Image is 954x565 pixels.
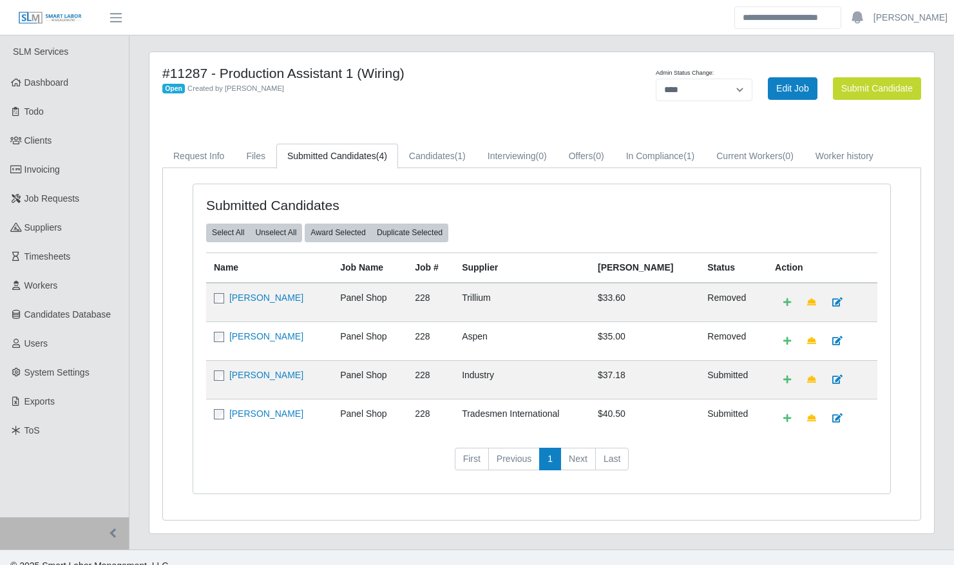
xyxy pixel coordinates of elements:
td: $37.18 [590,360,700,399]
span: Dashboard [24,77,69,88]
a: Submitted Candidates [276,144,398,169]
span: Exports [24,396,55,407]
input: Search [734,6,841,29]
th: Name [206,253,332,283]
button: Duplicate Selected [371,224,448,242]
span: Open [162,84,185,94]
a: Current Workers [705,144,805,169]
a: 1 [539,448,561,471]
td: 228 [407,399,454,437]
a: [PERSON_NAME] [873,11,948,24]
td: Tradesmen International [454,399,590,437]
div: bulk actions [305,224,448,242]
a: Worker history [805,144,884,169]
a: Offers [558,144,615,169]
td: Panel Shop [332,399,407,437]
td: submitted [700,399,767,437]
th: Job # [407,253,454,283]
td: Panel Shop [332,360,407,399]
label: Admin Status Change: [656,69,714,78]
a: Make Team Lead [799,291,825,314]
td: $40.50 [590,399,700,437]
span: (0) [593,151,604,161]
span: Clients [24,135,52,146]
span: Candidates Database [24,309,111,320]
td: Industry [454,360,590,399]
td: 228 [407,283,454,322]
a: Interviewing [477,144,558,169]
a: Make Team Lead [799,407,825,430]
span: Timesheets [24,251,71,262]
a: [PERSON_NAME] [229,292,303,303]
td: removed [700,321,767,360]
th: Supplier [454,253,590,283]
h4: #11287 - Production Assistant 1 (Wiring) [162,65,597,81]
td: 228 [407,360,454,399]
td: $35.00 [590,321,700,360]
span: Users [24,338,48,349]
a: [PERSON_NAME] [229,408,303,419]
th: Action [767,253,877,283]
span: (0) [783,151,794,161]
a: Make Team Lead [799,369,825,391]
td: Panel Shop [332,283,407,322]
th: [PERSON_NAME] [590,253,700,283]
a: Candidates [398,144,477,169]
span: (0) [536,151,547,161]
a: Add Default Cost Code [775,407,799,430]
td: Trillium [454,283,590,322]
td: Aspen [454,321,590,360]
span: Invoicing [24,164,60,175]
th: Status [700,253,767,283]
a: Request Info [162,144,235,169]
td: submitted [700,360,767,399]
button: Unselect All [249,224,302,242]
span: Created by [PERSON_NAME] [187,84,284,92]
button: Select All [206,224,250,242]
a: [PERSON_NAME] [229,331,303,341]
span: SLM Services [13,46,68,57]
td: removed [700,283,767,322]
span: (1) [683,151,694,161]
a: Add Default Cost Code [775,330,799,352]
span: (4) [376,151,387,161]
span: Todo [24,106,44,117]
span: Suppliers [24,222,62,233]
td: $33.60 [590,283,700,322]
a: Files [235,144,276,169]
a: Make Team Lead [799,330,825,352]
button: Award Selected [305,224,372,242]
a: [PERSON_NAME] [229,370,303,380]
h4: Submitted Candidates [206,197,475,213]
img: SLM Logo [18,11,82,25]
a: In Compliance [615,144,706,169]
span: System Settings [24,367,90,378]
a: Edit Job [768,77,817,100]
a: Add Default Cost Code [775,369,799,391]
span: (1) [455,151,466,161]
span: Workers [24,280,58,291]
nav: pagination [206,448,877,481]
div: bulk actions [206,224,302,242]
span: ToS [24,425,40,436]
td: Panel Shop [332,321,407,360]
span: Job Requests [24,193,80,204]
a: Add Default Cost Code [775,291,799,314]
th: Job Name [332,253,407,283]
button: Submit Candidate [833,77,921,100]
td: 228 [407,321,454,360]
